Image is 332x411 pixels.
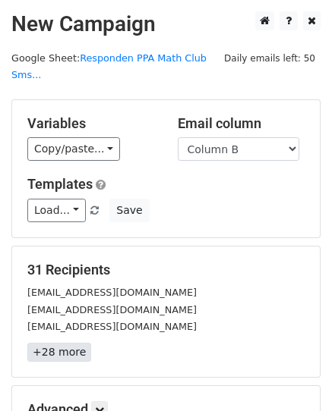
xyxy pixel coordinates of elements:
a: Copy/paste... [27,137,120,161]
h2: New Campaign [11,11,321,37]
small: [EMAIL_ADDRESS][DOMAIN_NAME] [27,321,197,332]
a: Load... [27,199,86,222]
a: Templates [27,176,93,192]
small: [EMAIL_ADDRESS][DOMAIN_NAME] [27,304,197,315]
a: Responden PPA Math Club Sms... [11,52,207,81]
a: +28 more [27,343,91,362]
small: [EMAIL_ADDRESS][DOMAIN_NAME] [27,287,197,298]
h5: Variables [27,115,155,132]
h5: Email column [178,115,305,132]
iframe: Chat Widget [256,338,332,411]
a: Daily emails left: 50 [219,52,321,64]
span: Daily emails left: 50 [219,50,321,67]
h5: 31 Recipients [27,262,305,278]
button: Save [109,199,149,222]
small: Google Sheet: [11,52,207,81]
